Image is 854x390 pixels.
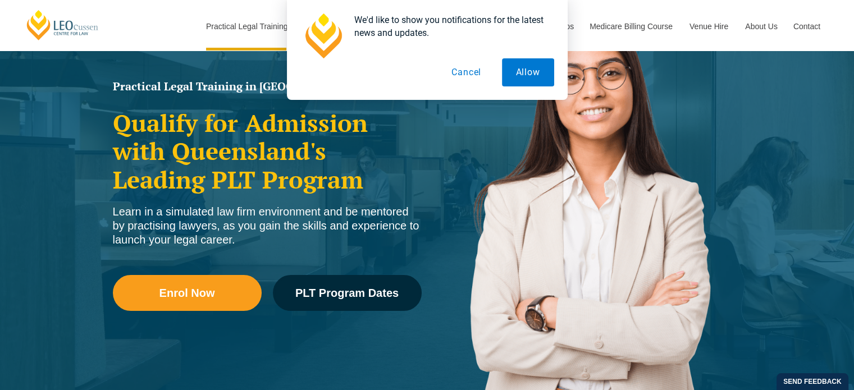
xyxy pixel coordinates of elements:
[300,13,345,58] img: notification icon
[437,58,495,86] button: Cancel
[345,13,554,39] div: We'd like to show you notifications for the latest news and updates.
[502,58,554,86] button: Allow
[113,109,422,194] h2: Qualify for Admission with Queensland's Leading PLT Program
[159,287,215,299] span: Enrol Now
[295,287,399,299] span: PLT Program Dates
[273,275,422,311] a: PLT Program Dates
[113,275,262,311] a: Enrol Now
[113,205,422,247] div: Learn in a simulated law firm environment and be mentored by practising lawyers, as you gain the ...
